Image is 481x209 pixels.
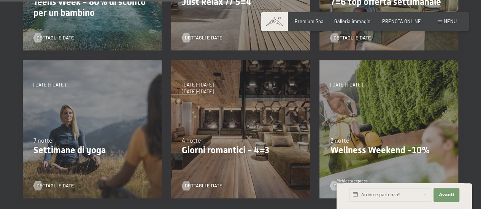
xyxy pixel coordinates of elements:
span: Dettagli e Date [37,182,74,189]
span: Dettagli e Date [185,35,222,41]
span: Dettagli e Date [333,182,371,189]
button: Avanti [433,188,459,202]
a: PRENOTA ONLINE [382,18,421,24]
span: 7 notte [33,137,52,144]
span: [DATE]-[DATE] [330,82,362,88]
p: Giorni romantici - 4=3 [182,145,299,156]
span: Richiesta express [337,179,368,183]
a: Premium Spa [295,18,324,24]
span: [DATE]-[DATE] [182,82,214,88]
span: Avanti [439,192,454,198]
span: 3 notte [330,137,349,144]
a: Dettagli e Date [182,35,222,41]
span: Dettagli e Date [37,35,74,41]
span: 4 notte [182,137,201,144]
p: Wellness Weekend -10% [330,145,448,156]
span: Dettagli e Date [333,35,371,41]
a: Dettagli e Date [33,182,74,189]
span: [DATE]-[DATE] [33,82,66,88]
a: Dettagli e Date [330,35,371,41]
a: Dettagli e Date [330,182,371,189]
span: [DATE]-[DATE] [182,88,214,95]
span: Dettagli e Date [185,182,222,189]
a: Dettagli e Date [182,182,222,189]
p: Settimane di yoga [33,145,151,156]
span: Menu [444,18,457,24]
a: Dettagli e Date [33,35,74,41]
a: Galleria immagini [334,18,371,24]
